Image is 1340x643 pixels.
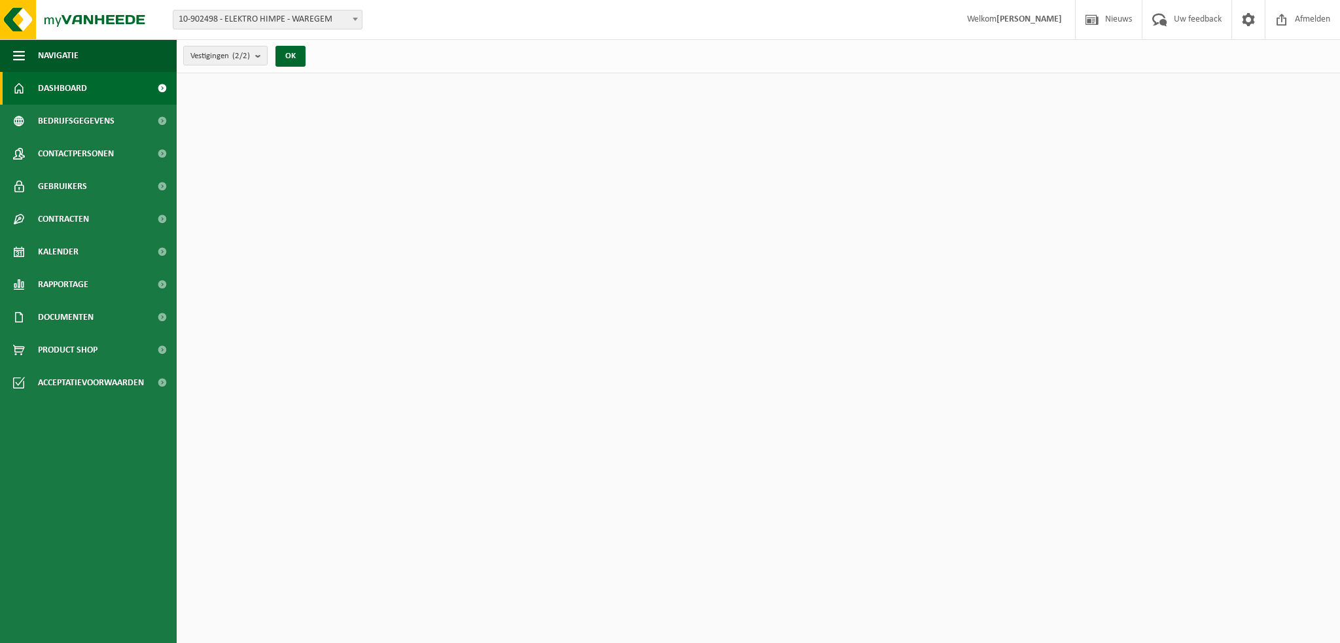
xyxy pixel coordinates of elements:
span: Gebruikers [38,170,87,203]
span: Rapportage [38,268,88,301]
button: Vestigingen(2/2) [183,46,268,65]
button: OK [275,46,306,67]
span: Dashboard [38,72,87,105]
span: Vestigingen [190,46,250,66]
span: Contracten [38,203,89,235]
span: Kalender [38,235,79,268]
span: Navigatie [38,39,79,72]
count: (2/2) [232,52,250,60]
strong: [PERSON_NAME] [996,14,1062,24]
span: Bedrijfsgegevens [38,105,115,137]
span: Contactpersonen [38,137,114,170]
span: Documenten [38,301,94,334]
span: Product Shop [38,334,97,366]
span: 10-902498 - ELEKTRO HIMPE - WAREGEM [173,10,362,29]
span: Acceptatievoorwaarden [38,366,144,399]
span: 10-902498 - ELEKTRO HIMPE - WAREGEM [173,10,362,29]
